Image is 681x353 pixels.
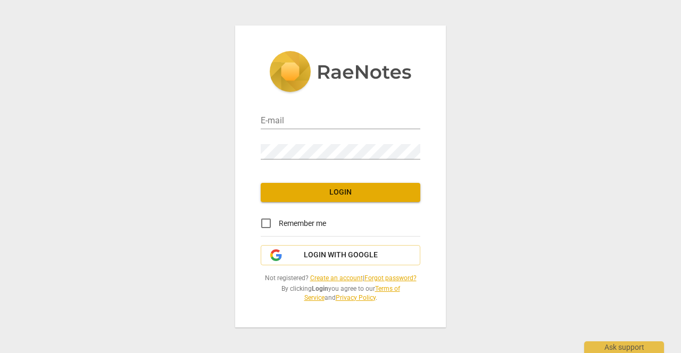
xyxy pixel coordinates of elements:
[336,294,376,301] a: Privacy Policy
[304,285,400,301] a: Terms of Service
[279,218,326,229] span: Remember me
[584,341,664,353] div: Ask support
[269,187,412,198] span: Login
[310,274,363,282] a: Create an account
[269,51,412,95] img: 5ac2273c67554f335776073100b6d88f.svg
[312,285,328,292] b: Login
[261,274,420,283] span: Not registered? |
[261,245,420,265] button: Login with Google
[261,284,420,302] span: By clicking you agree to our and .
[364,274,417,282] a: Forgot password?
[304,250,378,260] span: Login with Google
[261,183,420,202] button: Login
